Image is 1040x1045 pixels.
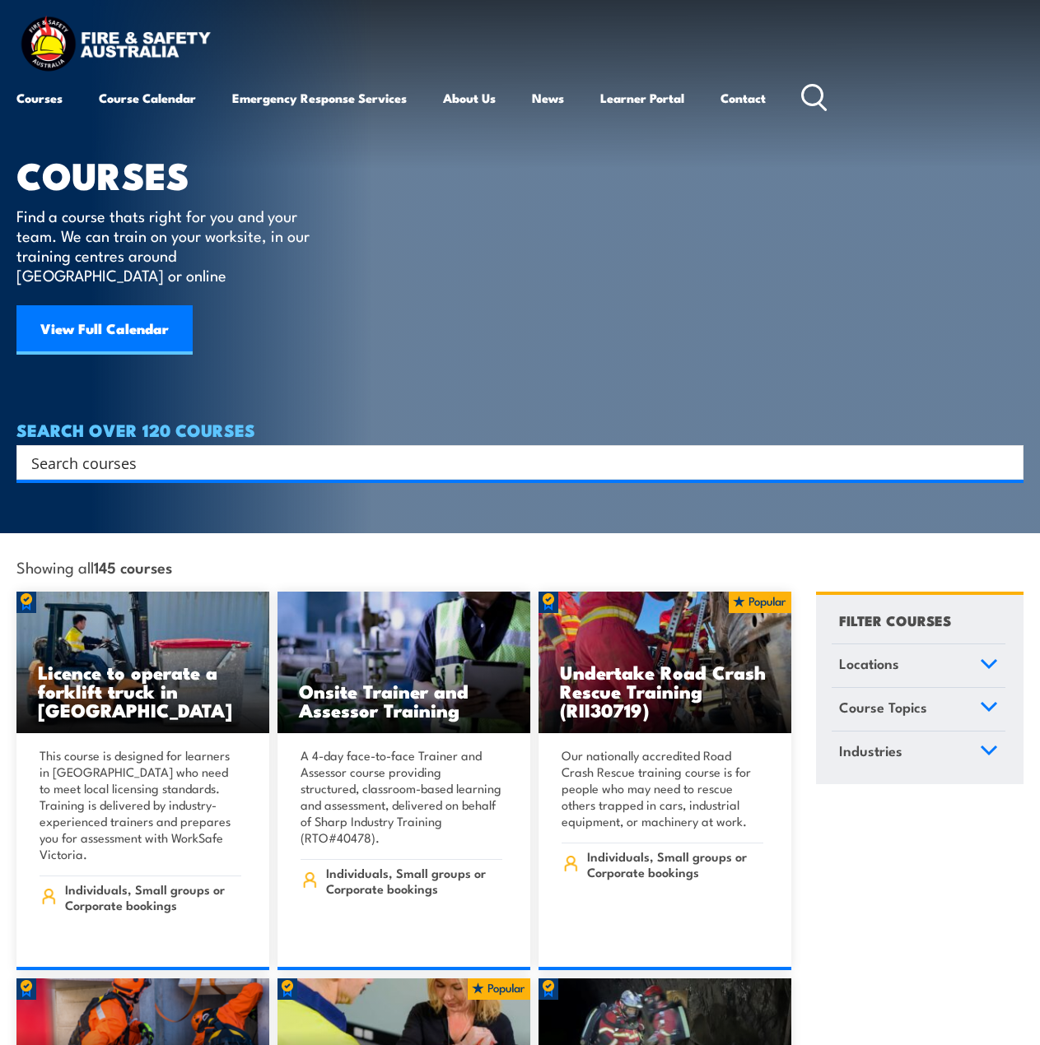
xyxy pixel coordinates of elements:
[539,592,791,733] a: Undertake Road Crash Rescue Training (RII30719)
[995,451,1018,474] button: Search magnifier button
[587,848,764,880] span: Individuals, Small groups or Corporate bookings
[326,865,503,896] span: Individuals, Small groups or Corporate bookings
[16,592,269,733] img: Licence to operate a forklift truck Training
[277,592,530,733] img: Safety For Leaders
[99,78,196,118] a: Course Calendar
[839,653,899,675] span: Locations
[721,78,766,118] a: Contact
[16,78,63,118] a: Courses
[299,681,509,719] h3: Onsite Trainer and Assessor Training
[277,592,530,733] a: Onsite Trainer and Assessor Training
[232,78,407,118] a: Emergency Response Services
[600,78,684,118] a: Learner Portal
[539,592,791,733] img: Road Crash Rescue Training
[832,644,1005,687] a: Locations
[560,662,770,719] h3: Undertake Road Crash Rescue Training (RII30719)
[16,592,269,733] a: Licence to operate a forklift truck in [GEOGRAPHIC_DATA]
[839,609,951,631] h4: FILTER COURSES
[532,78,564,118] a: News
[16,558,172,575] span: Showing all
[65,881,242,913] span: Individuals, Small groups or Corporate bookings
[839,740,902,762] span: Industries
[16,158,333,190] h1: COURSES
[16,420,1024,439] h4: SEARCH OVER 120 COURSES
[35,451,991,474] form: Search form
[31,450,987,475] input: Search input
[40,747,241,862] p: This course is designed for learners in [GEOGRAPHIC_DATA] who need to meet local licensing standa...
[832,688,1005,731] a: Course Topics
[839,696,927,718] span: Course Topics
[443,78,496,118] a: About Us
[16,305,193,355] a: View Full Calendar
[301,747,502,846] p: A 4-day face-to-face Trainer and Assessor course providing structured, classroom-based learning a...
[38,662,248,719] h3: Licence to operate a forklift truck in [GEOGRAPHIC_DATA]
[832,731,1005,774] a: Industries
[94,555,172,578] strong: 145 courses
[16,206,317,285] p: Find a course thats right for you and your team. We can train on your worksite, in our training c...
[562,747,763,829] p: Our nationally accredited Road Crash Rescue training course is for people who may need to rescue ...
